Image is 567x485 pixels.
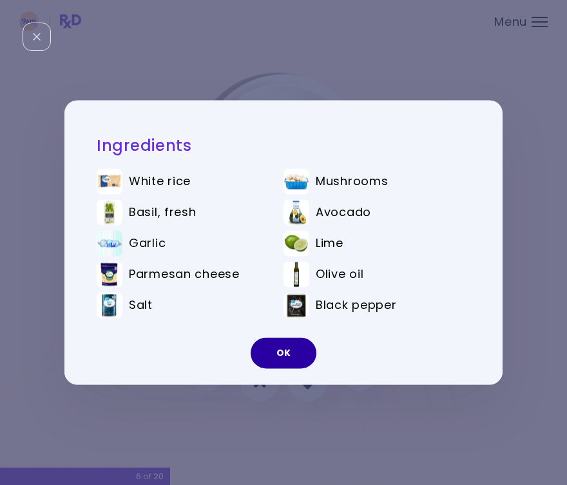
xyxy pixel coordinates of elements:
span: Mushrooms [316,175,388,189]
span: Black pepper [316,299,397,313]
span: Avocado [316,206,371,220]
span: Basil, fresh [129,206,197,220]
span: Olive oil [316,268,363,282]
span: Parmesan cheese [129,268,240,282]
span: Garlic [129,237,166,251]
h2: Ingredients [97,135,470,155]
span: White rice [129,175,191,189]
button: OK [251,338,316,369]
span: Lime [316,237,343,251]
div: Close [23,23,51,51]
span: Salt [129,299,153,313]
